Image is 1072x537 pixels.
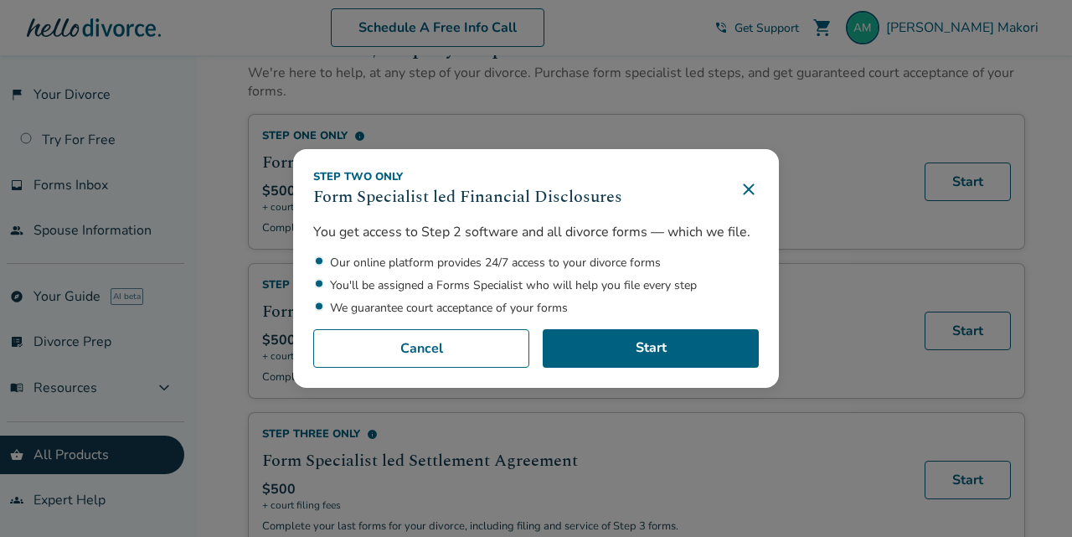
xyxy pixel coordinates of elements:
[313,329,529,368] button: Cancel
[543,329,759,368] a: Start
[313,223,759,241] p: You get access to Step 2 software and all divorce forms — which we file.
[313,184,622,209] h3: Form Specialist led Financial Disclosures
[330,300,759,316] li: We guarantee court acceptance of your forms
[988,457,1072,537] iframe: Chat Widget
[330,277,759,293] li: You'll be assigned a Forms Specialist who will help you file every step
[330,255,759,271] li: Our online platform provides 24/7 access to your divorce forms
[313,169,622,184] div: Step Two Only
